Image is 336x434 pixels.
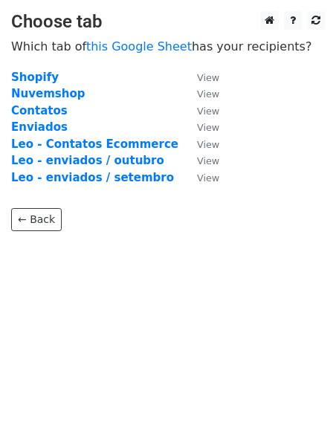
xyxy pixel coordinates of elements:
a: Nuvemshop [11,87,85,100]
small: View [197,139,219,150]
small: View [197,172,219,184]
a: View [182,171,219,184]
small: View [197,122,219,133]
small: View [197,88,219,100]
small: View [197,72,219,83]
a: this Google Sheet [86,39,192,54]
a: Leo - enviados / setembro [11,171,174,184]
a: Shopify [11,71,59,84]
a: View [182,71,219,84]
a: Leo - enviados / outubro [11,154,164,167]
a: ← Back [11,208,62,231]
a: View [182,137,219,151]
a: View [182,120,219,134]
p: Which tab of has your recipients? [11,39,325,54]
h3: Choose tab [11,11,325,33]
a: Leo - Contatos Ecommerce [11,137,178,151]
a: View [182,154,219,167]
a: View [182,87,219,100]
a: View [182,104,219,117]
small: View [197,155,219,166]
a: Contatos [11,104,68,117]
a: Enviados [11,120,68,134]
small: View [197,106,219,117]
